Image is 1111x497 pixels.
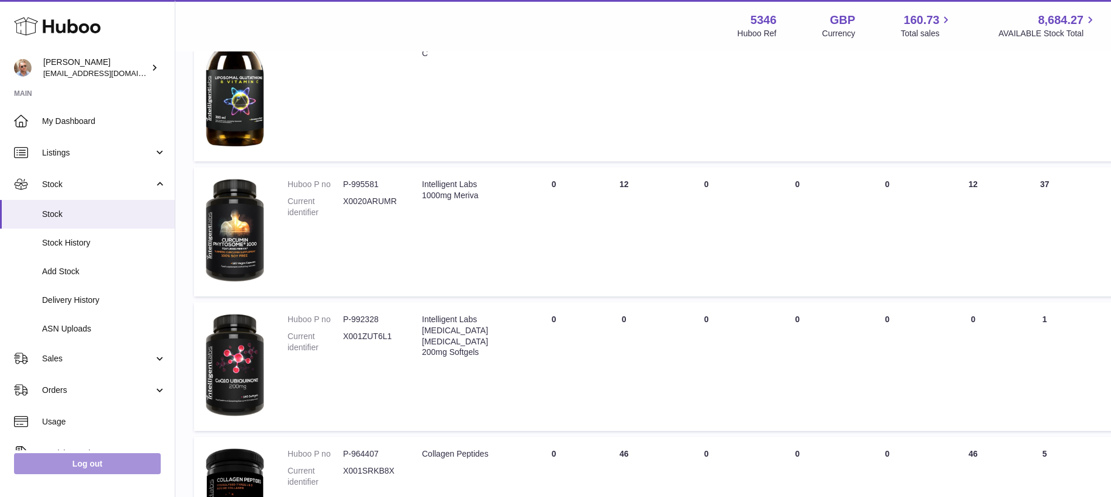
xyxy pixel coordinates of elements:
[589,302,659,432] td: 0
[42,116,166,127] span: My Dashboard
[14,453,161,474] a: Log out
[519,4,589,162] td: 0
[1013,4,1077,162] td: 2
[885,315,890,324] span: 0
[343,179,399,190] dd: P-995581
[288,448,343,460] dt: Huboo P no
[901,28,953,39] span: Total sales
[42,147,154,158] span: Listings
[519,167,589,296] td: 0
[1038,12,1084,28] span: 8,684.27
[998,28,1097,39] span: AVAILABLE Stock Total
[288,331,343,353] dt: Current identifier
[901,12,953,39] a: 160.73 Total sales
[42,323,166,334] span: ASN Uploads
[206,314,264,417] img: product image
[42,237,166,248] span: Stock History
[343,448,399,460] dd: P-964407
[753,302,841,432] td: 0
[933,4,1013,162] td: 58
[659,4,754,162] td: 0
[42,416,166,427] span: Usage
[42,353,154,364] span: Sales
[343,331,399,353] dd: X001ZUT6L1
[885,449,890,458] span: 0
[885,180,890,189] span: 0
[738,28,777,39] div: Huboo Ref
[422,179,507,201] div: Intelligent Labs 1000mg Meriva
[589,4,659,162] td: 58
[42,448,154,459] span: Invoicing and Payments
[42,385,154,396] span: Orders
[933,167,1013,296] td: 12
[43,57,148,79] div: [PERSON_NAME]
[43,68,172,78] span: [EMAIL_ADDRESS][DOMAIN_NAME]
[933,302,1013,432] td: 0
[830,12,855,28] strong: GBP
[343,314,399,325] dd: P-992328
[519,302,589,432] td: 0
[589,167,659,296] td: 12
[206,15,264,147] img: product image
[753,167,841,296] td: 0
[422,448,507,460] div: Collagen Peptides
[288,196,343,218] dt: Current identifier
[288,179,343,190] dt: Huboo P no
[659,167,754,296] td: 0
[343,196,399,218] dd: X0020ARUMR
[42,295,166,306] span: Delivery History
[1013,167,1077,296] td: 37
[288,314,343,325] dt: Huboo P no
[343,465,399,488] dd: X001SRKB8X
[750,12,777,28] strong: 5346
[206,179,264,282] img: product image
[998,12,1097,39] a: 8,684.27 AVAILABLE Stock Total
[659,302,754,432] td: 0
[14,59,32,77] img: support@radoneltd.co.uk
[42,179,154,190] span: Stock
[422,314,507,358] div: Intelligent Labs [MEDICAL_DATA] [MEDICAL_DATA] 200mg Softgels
[904,12,939,28] span: 160.73
[42,266,166,277] span: Add Stock
[753,4,841,162] td: 0
[822,28,856,39] div: Currency
[1013,302,1077,432] td: 1
[288,465,343,488] dt: Current identifier
[42,209,166,220] span: Stock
